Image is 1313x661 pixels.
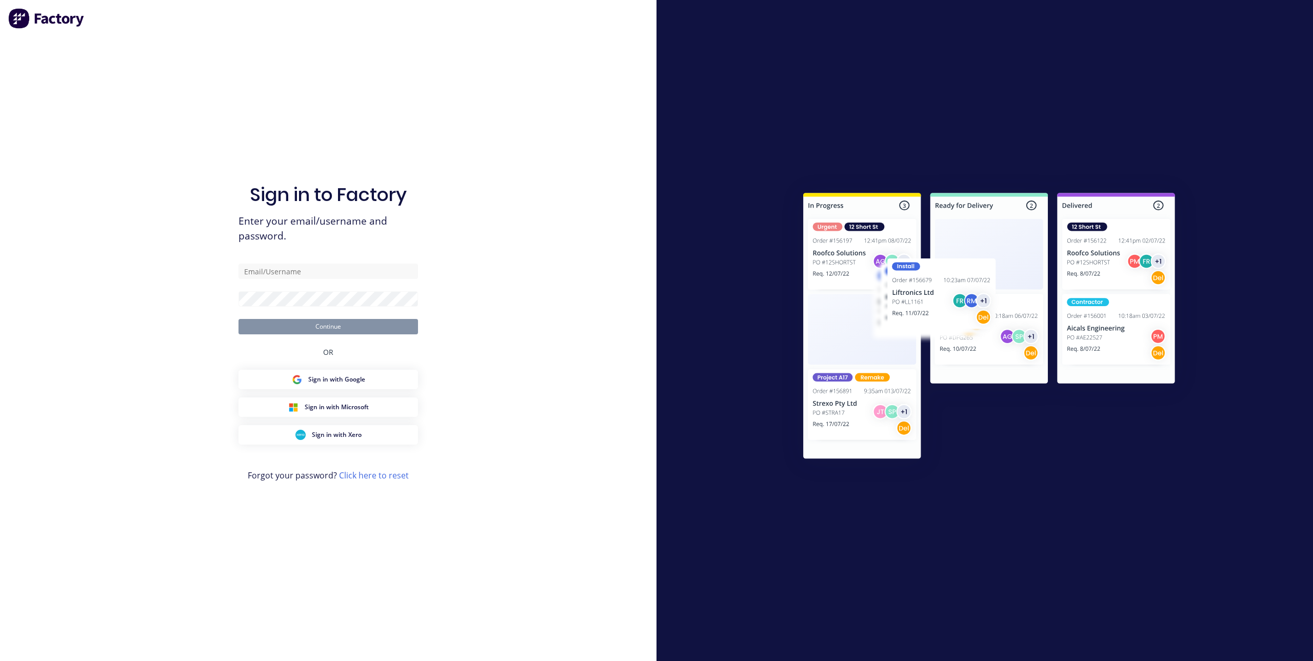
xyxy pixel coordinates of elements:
[238,425,418,445] button: Xero Sign inSign in with Xero
[238,370,418,389] button: Google Sign inSign in with Google
[308,375,365,384] span: Sign in with Google
[305,403,369,412] span: Sign in with Microsoft
[250,184,407,206] h1: Sign in to Factory
[238,319,418,334] button: Continue
[8,8,85,29] img: Factory
[323,334,333,370] div: OR
[238,264,418,279] input: Email/Username
[238,397,418,417] button: Microsoft Sign inSign in with Microsoft
[781,172,1198,483] img: Sign in
[312,430,362,439] span: Sign in with Xero
[295,430,306,440] img: Xero Sign in
[339,470,409,481] a: Click here to reset
[238,214,418,244] span: Enter your email/username and password.
[248,469,409,482] span: Forgot your password?
[288,402,299,412] img: Microsoft Sign in
[292,374,302,385] img: Google Sign in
